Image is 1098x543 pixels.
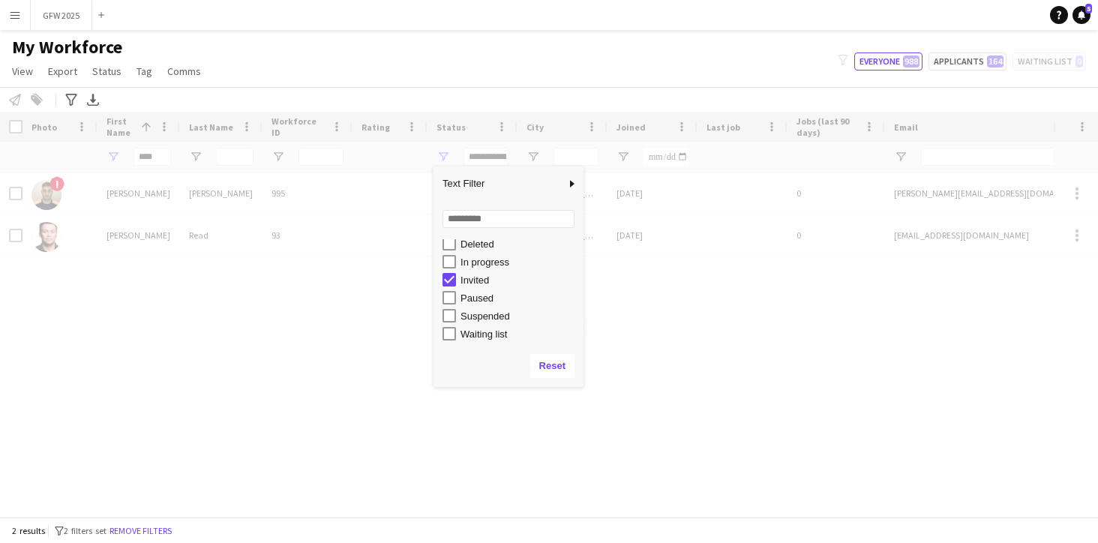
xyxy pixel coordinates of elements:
a: Status [86,61,127,81]
div: Suspended [460,310,579,322]
a: 5 [1072,6,1090,24]
a: Tag [130,61,158,81]
span: Tag [136,64,152,78]
input: Search filter values [442,210,574,228]
div: Deleted [460,238,579,250]
div: Paused [460,292,579,304]
a: Comms [161,61,207,81]
span: Text Filter [433,171,565,196]
app-action-btn: Export XLSX [84,91,102,109]
span: 2 filters set [64,525,106,536]
a: View [6,61,39,81]
div: Column Filter [433,166,583,387]
div: Invited [460,274,579,286]
button: Remove filters [106,523,175,539]
a: Export [42,61,83,81]
span: Status [92,64,121,78]
span: 5 [1085,4,1092,13]
span: Export [48,64,77,78]
div: Waiting list [460,328,579,340]
span: Comms [167,64,201,78]
button: Applicants164 [928,52,1006,70]
button: Reset [530,354,574,378]
div: Filter List [433,145,583,343]
div: In progress [460,256,579,268]
button: GFW 2025 [31,1,92,30]
span: My Workforce [12,36,122,58]
app-action-btn: Advanced filters [62,91,80,109]
span: 988 [903,55,919,67]
button: Everyone988 [854,52,922,70]
span: 164 [987,55,1003,67]
span: View [12,64,33,78]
